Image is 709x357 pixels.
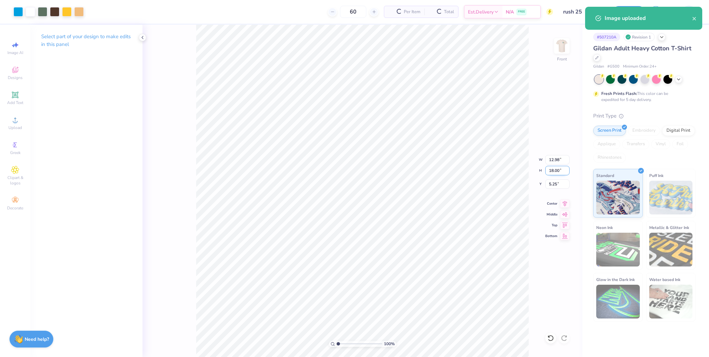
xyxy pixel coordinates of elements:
[593,112,695,120] div: Print Type
[622,139,649,149] div: Transfers
[593,139,620,149] div: Applique
[8,75,23,80] span: Designs
[596,224,613,231] span: Neon Ink
[444,8,454,16] span: Total
[649,224,689,231] span: Metallic & Glitter Ink
[3,175,27,186] span: Clipart & logos
[506,8,514,16] span: N/A
[25,336,49,342] strong: Need help?
[545,212,557,217] span: Middle
[692,14,697,22] button: close
[518,9,525,14] span: FREE
[649,181,693,214] img: Puff Ink
[607,64,620,70] span: # G500
[662,126,695,136] div: Digital Print
[41,33,132,48] p: Select part of your design to make edits in this panel
[384,341,395,347] span: 100 %
[557,56,567,62] div: Front
[8,125,22,130] span: Upload
[468,8,494,16] span: Est. Delivery
[601,91,637,96] strong: Fresh Prints Flash:
[672,139,688,149] div: Foil
[340,6,366,18] input: – –
[7,50,23,55] span: Image AI
[10,150,21,155] span: Greek
[593,44,691,52] span: Gildan Adult Heavy Cotton T-Shirt
[545,234,557,238] span: Bottom
[649,233,693,266] img: Metallic & Glitter Ink
[651,139,670,149] div: Vinyl
[593,33,620,41] div: # 507210A
[649,172,663,179] span: Puff Ink
[605,14,692,22] div: Image uploaded
[593,64,604,70] span: Gildan
[596,181,640,214] img: Standard
[624,33,655,41] div: Revision 1
[623,64,657,70] span: Minimum Order: 24 +
[628,126,660,136] div: Embroidery
[596,285,640,318] img: Glow in the Dark Ink
[404,8,420,16] span: Per Item
[649,285,693,318] img: Water based Ink
[593,153,626,163] div: Rhinestones
[596,276,635,283] span: Glow in the Dark Ink
[601,91,684,103] div: This color can be expedited for 5 day delivery.
[545,223,557,228] span: Top
[7,100,23,105] span: Add Text
[593,126,626,136] div: Screen Print
[649,276,680,283] span: Water based Ink
[555,39,569,53] img: Front
[596,172,614,179] span: Standard
[596,233,640,266] img: Neon Ink
[7,205,23,211] span: Decorate
[545,201,557,206] span: Center
[558,5,608,19] input: Untitled Design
